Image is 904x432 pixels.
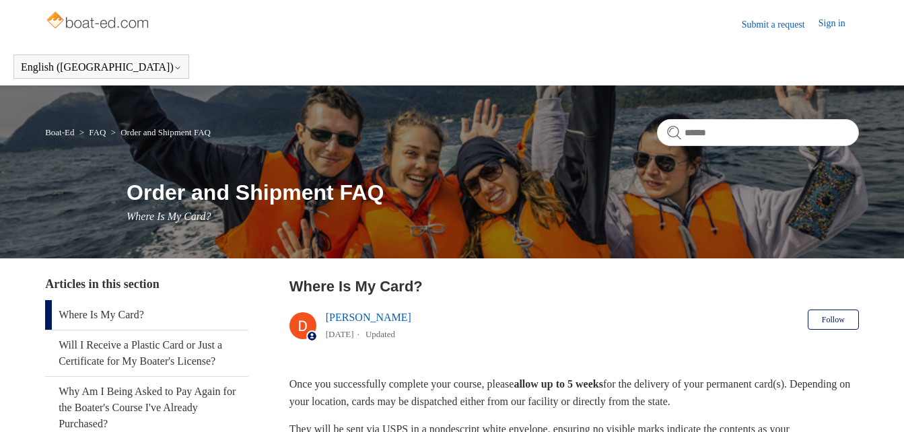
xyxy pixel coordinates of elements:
[366,329,395,339] li: Updated
[127,211,211,222] span: Where Is My Card?
[289,275,859,297] h2: Where Is My Card?
[45,277,159,291] span: Articles in this section
[326,312,411,323] a: [PERSON_NAME]
[45,330,248,376] a: Will I Receive a Plastic Card or Just a Certificate for My Boater's License?
[21,61,182,73] button: English ([GEOGRAPHIC_DATA])
[45,127,77,137] li: Boat-Ed
[77,127,108,137] li: FAQ
[127,176,859,209] h1: Order and Shipment FAQ
[45,127,74,137] a: Boat-Ed
[657,119,859,146] input: Search
[120,127,211,137] a: Order and Shipment FAQ
[45,300,248,330] a: Where Is My Card?
[326,329,354,339] time: 04/15/2024, 17:31
[289,375,859,410] p: Once you successfully complete your course, please for the delivery of your permanent card(s). De...
[108,127,211,137] li: Order and Shipment FAQ
[808,310,859,330] button: Follow Article
[514,378,602,390] strong: allow up to 5 weeks
[819,16,859,32] a: Sign in
[742,17,819,32] a: Submit a request
[45,8,152,35] img: Boat-Ed Help Center home page
[89,127,106,137] a: FAQ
